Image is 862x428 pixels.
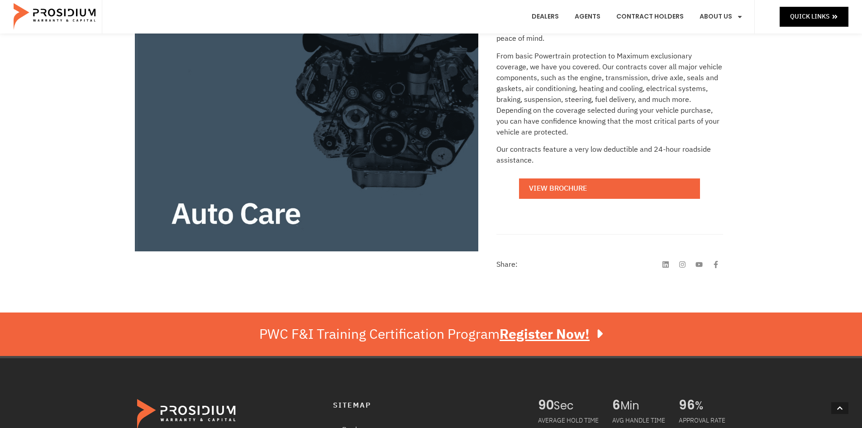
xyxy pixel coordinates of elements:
[612,399,620,413] span: 6
[538,399,554,413] span: 90
[500,324,590,344] u: Register Now!
[519,178,700,199] a: View Brochure
[333,399,520,412] h4: Sitemap
[496,261,518,268] h4: Share:
[496,51,723,138] p: From basic Powertrain protection to Maximum exclusionary coverage, we have you covered. Our contr...
[620,399,665,413] span: Min
[790,11,829,22] span: Quick Links
[259,326,603,342] div: PWC F&I Training Certification Program
[496,144,723,166] p: Our contracts feature a very low deductible and 24-hour roadside assistance.
[554,399,599,413] span: Sec
[780,7,848,26] a: Quick Links
[679,399,695,413] span: 96
[695,399,725,413] span: %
